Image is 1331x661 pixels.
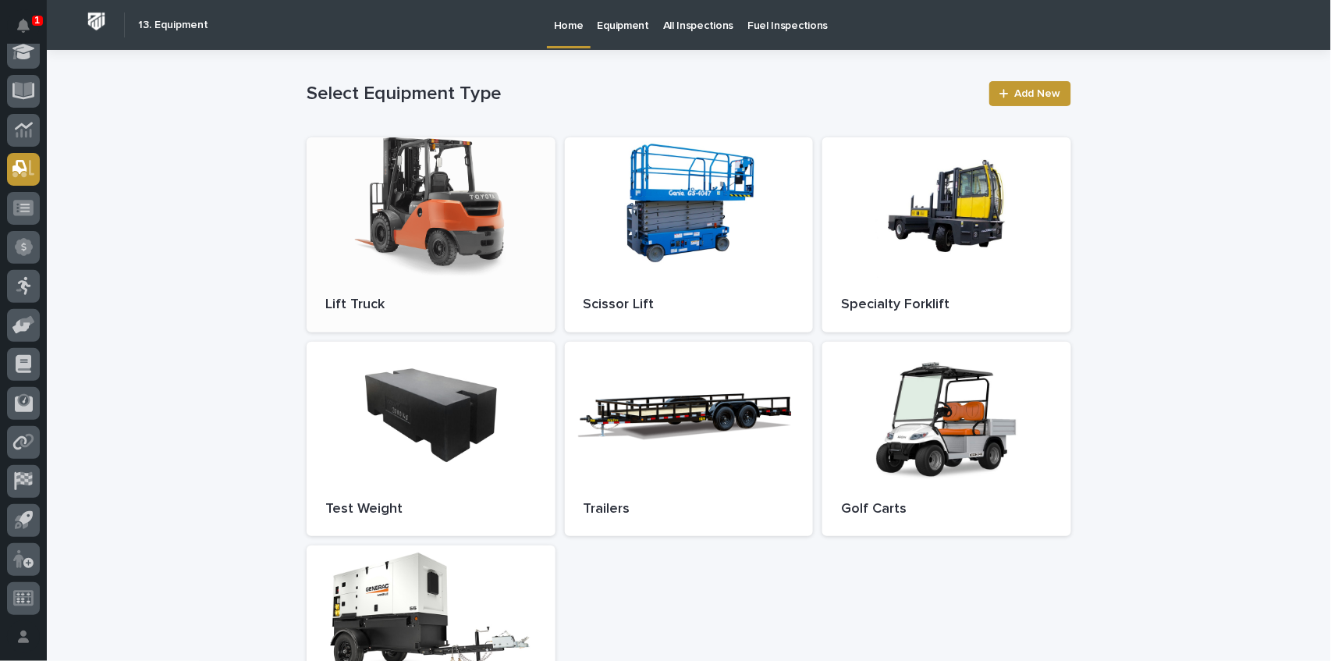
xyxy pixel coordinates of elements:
a: Scissor Lift [565,137,814,332]
div: Notifications1 [20,19,40,44]
p: Specialty Forklift [841,297,1052,314]
a: Trailers [565,342,814,537]
p: Golf Carts [841,501,1052,518]
h1: Select Equipment Type [307,83,980,105]
span: Add New [1015,88,1061,99]
button: Notifications [7,9,40,42]
h2: 13. Equipment [138,19,208,32]
img: Workspace Logo [82,7,111,36]
p: Lift Truck [325,297,537,314]
a: Add New [989,81,1071,106]
a: Golf Carts [822,342,1071,537]
a: Specialty Forklift [822,137,1071,332]
p: Scissor Lift [584,297,795,314]
p: Trailers [584,501,795,518]
p: Test Weight [325,501,537,518]
a: Test Weight [307,342,555,537]
p: 1 [34,15,40,26]
a: Lift Truck [307,137,555,332]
